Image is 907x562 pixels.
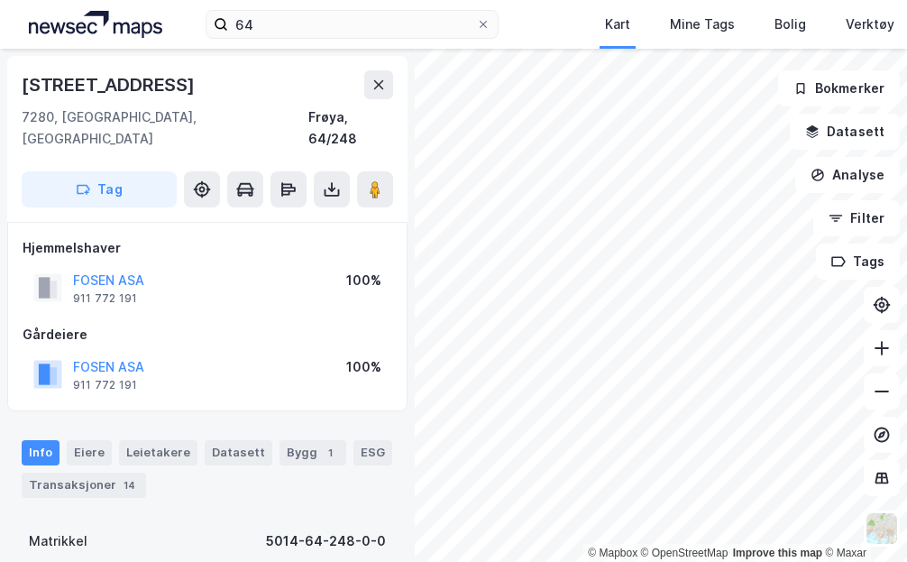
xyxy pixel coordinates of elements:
div: 1 [321,444,339,462]
button: Tags [816,244,900,280]
div: ESG [353,440,392,465]
div: 100% [346,270,381,291]
button: Datasett [790,114,900,150]
div: Mine Tags [670,14,735,35]
div: Transaksjoner [22,473,146,498]
input: Søk på adresse, matrikkel, gårdeiere, leietakere eller personer [228,11,476,38]
button: Filter [813,200,900,236]
div: Bolig [774,14,806,35]
button: Bokmerker [778,70,900,106]
div: Matrikkel [29,530,87,552]
div: Verktøy [846,14,894,35]
button: Tag [22,171,177,207]
a: Improve this map [733,547,822,559]
img: logo.a4113a55bc3d86da70a041830d287a7e.svg [29,11,162,38]
button: Analyse [795,157,900,193]
div: Kart [605,14,630,35]
div: Bygg [279,440,346,465]
div: [STREET_ADDRESS] [22,70,198,99]
div: 100% [346,356,381,378]
div: Datasett [205,440,272,465]
iframe: Chat Widget [817,475,907,562]
a: Mapbox [588,547,637,559]
div: 14 [120,476,139,494]
div: 911 772 191 [73,291,137,306]
div: Eiere [67,440,112,465]
div: Info [22,440,60,465]
div: Hjemmelshaver [23,237,392,259]
div: 7280, [GEOGRAPHIC_DATA], [GEOGRAPHIC_DATA] [22,106,308,150]
div: Gårdeiere [23,324,392,345]
div: Leietakere [119,440,197,465]
div: 911 772 191 [73,378,137,392]
div: Kontrollprogram for chat [817,475,907,562]
div: Frøya, 64/248 [308,106,393,150]
a: OpenStreetMap [641,547,728,559]
div: 5014-64-248-0-0 [266,530,386,552]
